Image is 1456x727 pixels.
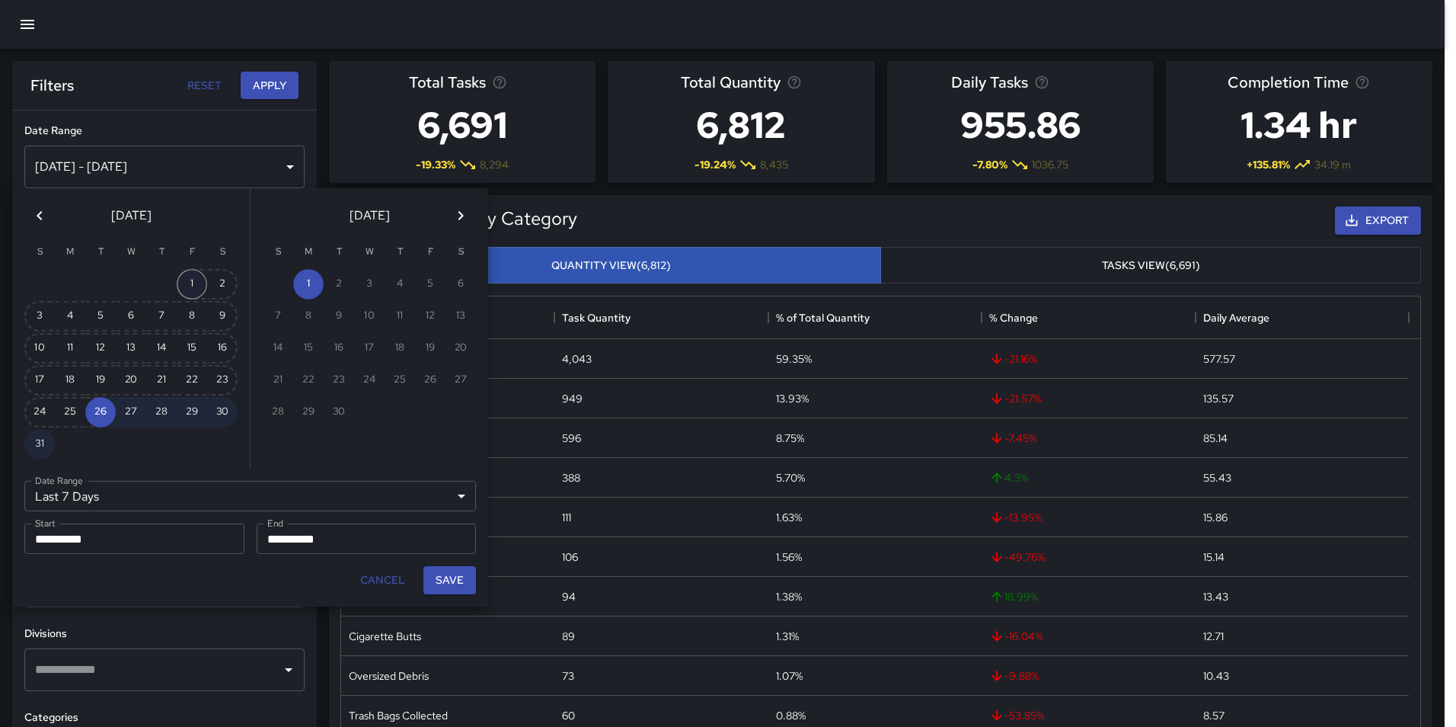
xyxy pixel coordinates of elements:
[146,397,177,428] button: 28
[24,397,55,428] button: 24
[293,269,324,299] button: 1
[55,333,85,363] button: 11
[146,365,177,396] button: 21
[354,566,411,594] button: Cancel
[24,301,55,331] button: 3
[386,237,413,267] span: Thursday
[24,333,55,363] button: 10
[146,333,177,363] button: 14
[356,237,383,267] span: Wednesday
[207,397,238,428] button: 30
[56,237,84,267] span: Monday
[116,397,146,428] button: 27
[207,365,238,396] button: 23
[24,481,476,511] div: Last 7 Days
[295,237,322,267] span: Monday
[417,237,444,267] span: Friday
[24,200,55,231] button: Previous month
[55,365,85,396] button: 18
[111,205,152,226] span: [DATE]
[116,365,146,396] button: 20
[264,237,292,267] span: Sunday
[87,237,114,267] span: Tuesday
[35,474,83,487] label: Date Range
[177,269,207,299] button: 1
[24,429,55,460] button: 31
[26,237,53,267] span: Sunday
[55,397,85,428] button: 25
[209,237,236,267] span: Saturday
[55,301,85,331] button: 4
[85,333,116,363] button: 12
[207,333,238,363] button: 16
[207,301,238,331] button: 9
[325,237,353,267] span: Tuesday
[85,365,116,396] button: 19
[177,333,207,363] button: 15
[267,517,283,530] label: End
[146,301,177,331] button: 7
[447,237,474,267] span: Saturday
[116,333,146,363] button: 13
[350,205,390,226] span: [DATE]
[177,301,207,331] button: 8
[116,301,146,331] button: 6
[207,269,238,299] button: 2
[423,566,476,594] button: Save
[85,301,116,331] button: 5
[85,397,116,428] button: 26
[35,517,56,530] label: Start
[445,200,476,231] button: Next month
[117,237,145,267] span: Wednesday
[24,365,55,396] button: 17
[177,365,207,396] button: 22
[148,237,175,267] span: Thursday
[177,397,207,428] button: 29
[178,237,206,267] span: Friday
